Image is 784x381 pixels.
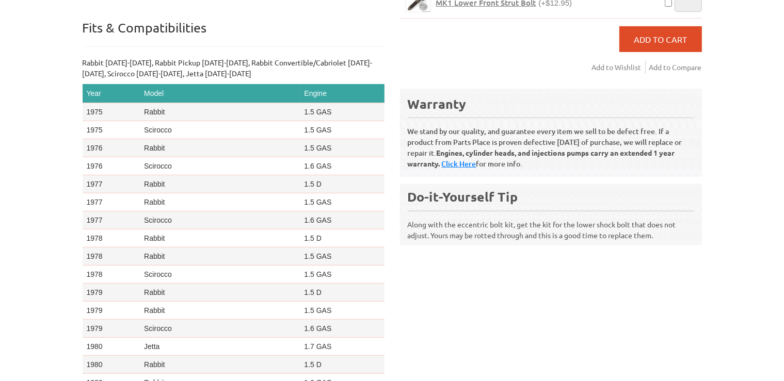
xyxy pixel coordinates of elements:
b: Do-it-Yourself Tip [408,188,518,205]
td: Rabbit [140,229,300,247]
td: Jetta [140,338,300,356]
td: 1.5 D [300,175,384,193]
b: Engines, cylinder heads, and injections pumps carry an extended 1 year warranty. [408,148,675,168]
td: 1977 [83,211,140,229]
td: 1.5 D [300,356,384,374]
td: 1.5 GAS [300,103,384,121]
td: 1.5 GAS [300,193,384,211]
td: Rabbit [140,193,300,211]
td: Scirocco [140,157,300,175]
td: 1.6 GAS [300,211,384,229]
td: 1978 [83,266,140,284]
td: 1976 [83,139,140,157]
td: Rabbit [140,175,300,193]
th: Model [140,84,300,103]
td: 1980 [83,356,140,374]
td: 1.5 GAS [300,266,384,284]
td: 1.5 GAS [300,121,384,139]
td: 1979 [83,284,140,302]
td: 1975 [83,103,140,121]
td: Rabbit [140,356,300,374]
a: Add to Wishlist [592,61,646,74]
td: 1978 [83,247,140,266]
td: 1.6 GAS [300,320,384,338]
td: 1975 [83,121,140,139]
td: 1.5 GAS [300,247,384,266]
td: 1979 [83,320,140,338]
td: 1.5 D [300,284,384,302]
p: Along with the eccentric bolt kit, get the kit for the lower shock bolt that does not adjust. You... [408,210,694,241]
td: 1977 [83,175,140,193]
td: Rabbit [140,284,300,302]
p: Rabbit [DATE]-[DATE], Rabbit Pickup [DATE]-[DATE], Rabbit Convertible/Cabriolet [DATE]-[DATE], Sc... [83,57,385,79]
td: Scirocco [140,266,300,284]
th: Engine [300,84,384,103]
td: 1.5 D [300,229,384,247]
th: Year [83,84,140,103]
td: 1980 [83,338,140,356]
td: Rabbit [140,139,300,157]
a: Click Here [442,159,476,169]
td: 1976 [83,157,140,175]
p: Fits & Compatibilities [83,20,385,47]
p: We stand by our quality, and guarantee every item we sell to be defect free. If a product from Pa... [408,118,694,169]
td: Rabbit [140,302,300,320]
td: 1.5 GAS [300,302,384,320]
button: Add to Cart [619,26,702,52]
div: Warranty [408,95,694,112]
td: 1978 [83,229,140,247]
td: 1.5 GAS [300,139,384,157]
td: 1979 [83,302,140,320]
td: Scirocco [140,211,300,229]
td: 1977 [83,193,140,211]
a: Add to Compare [649,61,702,74]
td: Scirocco [140,121,300,139]
td: 1.6 GAS [300,157,384,175]
td: Rabbit [140,103,300,121]
td: 1.7 GAS [300,338,384,356]
td: Rabbit [140,247,300,266]
span: Add to Cart [634,34,687,44]
td: Scirocco [140,320,300,338]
